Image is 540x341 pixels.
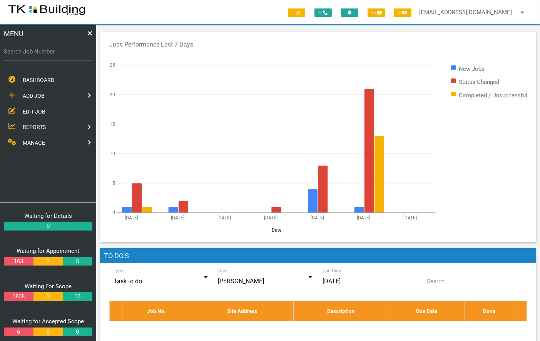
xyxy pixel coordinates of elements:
[24,212,72,219] a: Waiting for Details
[25,283,72,290] a: Waiting For Scope
[4,28,23,39] span: MENU
[459,65,485,72] text: New Jobs
[63,257,92,266] a: 5
[110,92,115,97] text: 20
[23,124,46,130] span: REPORTS
[288,8,305,17] span: 1
[112,210,115,215] text: 0
[4,328,33,336] a: 6
[357,215,371,220] text: [DATE]
[427,277,445,286] label: Search
[311,215,324,220] text: [DATE]
[63,292,92,301] a: 16
[389,301,465,321] th: Due Date
[368,8,385,17] span: 26
[33,292,63,301] a: 3
[122,301,191,321] th: Job No.
[465,301,514,321] th: Done
[125,215,138,220] text: [DATE]
[100,248,536,264] h1: To Do's
[264,215,278,220] text: [DATE]
[459,92,527,99] text: Completed / Unsuccessful
[33,328,63,336] a: 0
[109,41,193,48] text: Jobs Performance Last 7 Days
[403,215,417,220] text: [DATE]
[314,8,332,17] span: 0
[33,257,63,266] a: 3
[23,93,45,99] span: ADD JOB
[4,292,33,301] a: 1808
[4,222,92,231] a: 0
[293,301,389,321] th: Description
[171,215,185,220] text: [DATE]
[112,180,115,186] text: 5
[12,318,84,325] a: Waiting for Accepted Scope
[110,151,115,156] text: 10
[272,227,281,233] text: Date
[459,79,499,85] text: Status Changed
[8,4,86,16] img: s3file
[4,47,92,56] label: Search Job Number
[23,77,54,83] span: DASHBOARD
[218,267,228,274] label: User
[17,247,80,254] a: Waiting for Appointment
[110,62,115,68] text: 25
[394,8,411,17] span: 4
[217,215,231,220] text: [DATE]
[110,121,115,127] text: 15
[191,301,294,321] th: Site Address
[63,328,92,336] a: 0
[4,257,33,266] a: 163
[23,108,45,114] span: EDIT JOB
[114,267,123,274] label: Type
[323,267,341,274] label: Due Date
[23,140,45,146] span: MANAGE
